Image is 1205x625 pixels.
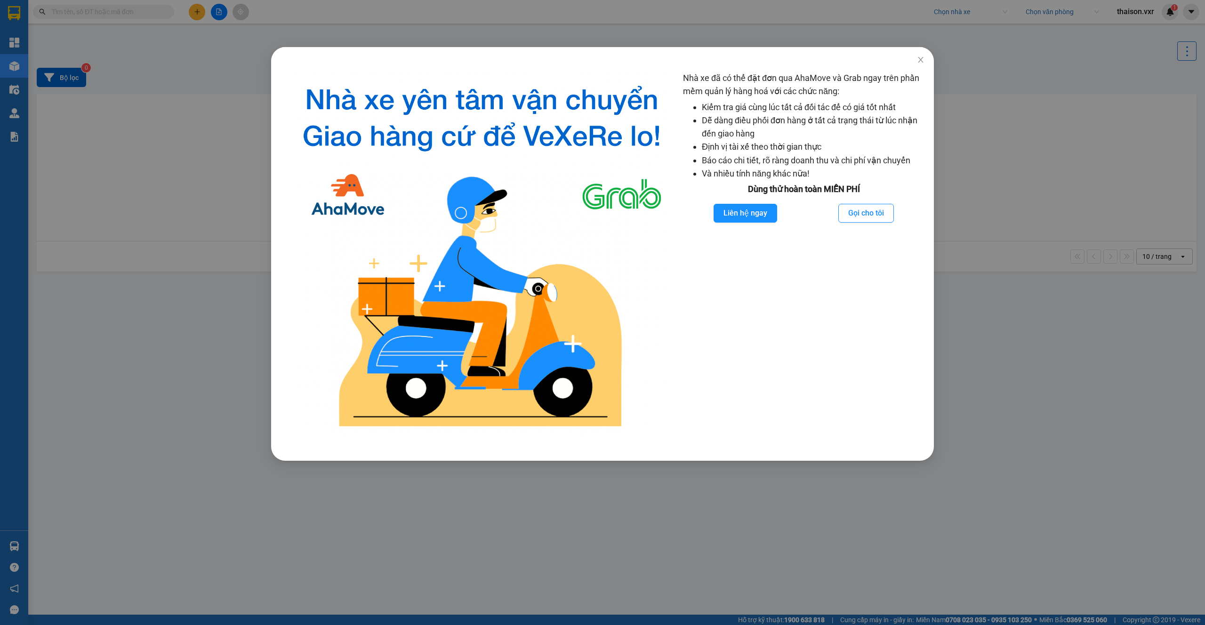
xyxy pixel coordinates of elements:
button: Gọi cho tôi [838,204,894,223]
div: Nhà xe đã có thể đặt đơn qua AhaMove và Grab ngay trên phần mềm quản lý hàng hoá với các chức năng: [683,72,924,437]
li: Định vị tài xế theo thời gian thực [702,140,924,153]
span: Gọi cho tôi [848,207,884,219]
li: Và nhiều tính năng khác nữa! [702,167,924,180]
img: logo [288,72,675,437]
div: Dùng thử hoàn toàn MIỄN PHÍ [683,183,924,196]
li: Dễ dàng điều phối đơn hàng ở tất cả trạng thái từ lúc nhận đến giao hàng [702,114,924,141]
li: Báo cáo chi tiết, rõ ràng doanh thu và chi phí vận chuyển [702,154,924,167]
span: close [917,56,924,64]
button: Liên hệ ngay [714,204,777,223]
span: Liên hệ ngay [723,207,767,219]
button: Close [908,47,934,73]
li: Kiểm tra giá cùng lúc tất cả đối tác để có giá tốt nhất [702,101,924,114]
